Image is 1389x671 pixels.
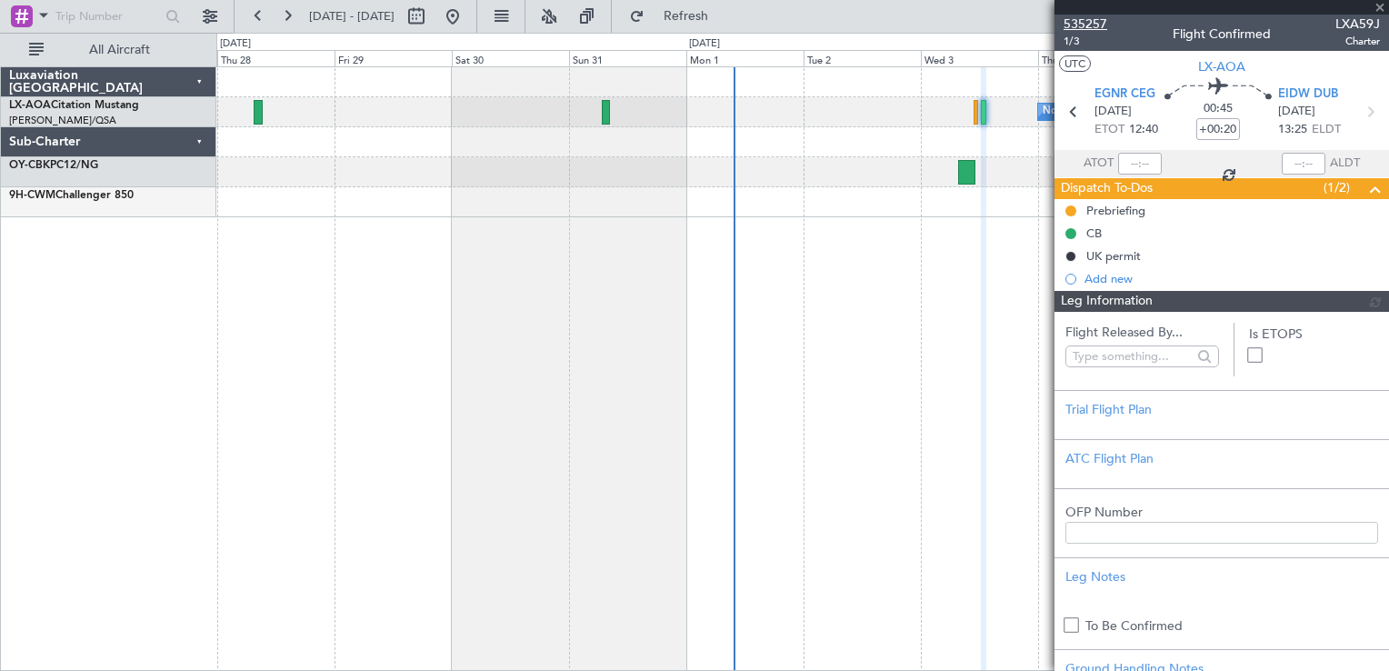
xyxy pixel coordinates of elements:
[217,50,335,66] div: Thu 28
[648,10,724,23] span: Refresh
[1084,271,1380,286] div: Add new
[1061,178,1153,199] span: Dispatch To-Dos
[9,100,51,111] span: LX-AOA
[55,3,160,30] input: Trip Number
[1094,121,1124,139] span: ETOT
[1038,50,1155,66] div: Thu 4
[1094,85,1155,104] span: EGNR CEG
[921,50,1038,66] div: Wed 3
[1129,121,1158,139] span: 12:40
[47,44,192,56] span: All Aircraft
[335,50,452,66] div: Fri 29
[689,36,720,52] div: [DATE]
[9,190,55,201] span: 9H-CWM
[1086,203,1145,218] div: Prebriefing
[1064,15,1107,34] span: 535257
[1278,121,1307,139] span: 13:25
[1086,225,1102,241] div: CB
[569,50,686,66] div: Sun 31
[1335,34,1380,49] span: Charter
[9,190,134,201] a: 9H-CWMChallenger 850
[1335,15,1380,34] span: LXA59J
[9,160,98,171] a: OY-CBKPC12/NG
[804,50,921,66] div: Tue 2
[9,160,50,171] span: OY-CBK
[1278,85,1338,104] span: EIDW DUB
[1330,155,1360,173] span: ALDT
[1278,103,1315,121] span: [DATE]
[220,36,251,52] div: [DATE]
[1312,121,1341,139] span: ELDT
[1084,155,1114,173] span: ATOT
[1094,103,1132,121] span: [DATE]
[1198,57,1245,76] span: LX-AOA
[686,50,804,66] div: Mon 1
[9,100,139,111] a: LX-AOACitation Mustang
[621,2,730,31] button: Refresh
[309,8,395,25] span: [DATE] - [DATE]
[1173,25,1271,44] div: Flight Confirmed
[1043,98,1247,125] div: No Crew [GEOGRAPHIC_DATA] (Dublin Intl)
[9,114,116,127] a: [PERSON_NAME]/QSA
[20,35,197,65] button: All Aircraft
[1086,248,1141,264] div: UK permit
[1324,178,1350,197] span: (1/2)
[452,50,569,66] div: Sat 30
[1204,100,1233,118] span: 00:45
